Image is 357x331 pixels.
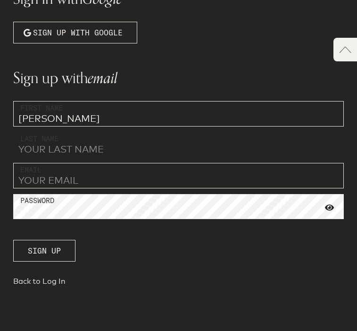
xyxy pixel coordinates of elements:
input: YOUR EMAIL [13,163,344,188]
div: v 4.0.25 [26,15,46,23]
label: Password [20,195,54,206]
span: Sign up with Google [33,27,123,38]
a: Back to Log In [13,277,344,290]
div: Domain Overview [36,56,84,62]
img: tab_keywords_by_traffic_grey.svg [94,55,101,62]
h1: Sign up with [13,70,344,86]
label: Last Name [20,134,58,144]
img: website_grey.svg [15,25,23,32]
label: First Name [20,103,63,114]
button: Sign up [13,240,75,262]
span: Sign up [28,245,61,256]
label: Email [20,165,42,176]
button: Sign up with Google [13,22,137,43]
img: logo_orange.svg [15,15,23,23]
div: Keywords by Traffic [104,56,159,62]
div: Domain: [DOMAIN_NAME] [25,25,104,32]
input: YOUR FIRST NAME [13,101,344,127]
img: tab_domain_overview_orange.svg [25,55,33,62]
input: YOUR LAST NAME [13,132,344,158]
span: email [88,66,117,91]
